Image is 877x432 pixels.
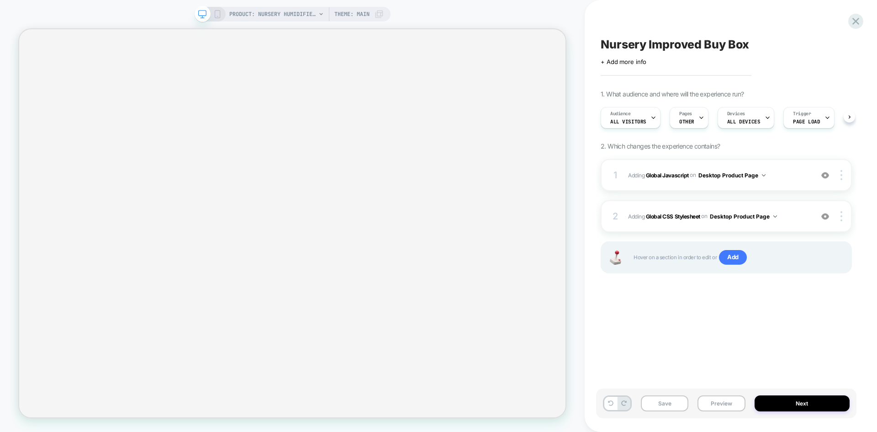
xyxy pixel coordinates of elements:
[840,170,842,180] img: close
[634,250,842,265] span: Hover on a section in order to edit or
[698,170,766,181] button: Desktop Product Page
[762,174,766,176] img: down arrow
[646,171,689,178] b: Global Javascript
[840,211,842,221] img: close
[606,251,624,265] img: Joystick
[727,118,760,125] span: ALL DEVICES
[610,118,646,125] span: All Visitors
[601,58,646,65] span: + Add more info
[628,170,808,181] span: Adding
[601,142,720,150] span: 2. Which changes the experience contains?
[710,211,777,222] button: Desktop Product Page
[679,111,692,117] span: Pages
[611,167,620,183] div: 1
[334,7,370,21] span: Theme: MAIN
[611,208,620,224] div: 2
[646,213,700,219] b: Global CSS Stylesheet
[821,171,829,179] img: crossed eye
[697,395,745,411] button: Preview
[727,111,745,117] span: Devices
[601,37,749,51] span: Nursery Improved Buy Box
[821,213,829,220] img: crossed eye
[610,111,631,117] span: Audience
[755,395,850,411] button: Next
[641,395,688,411] button: Save
[229,7,316,21] span: PRODUCT: Nursery Humidifier 2.0 [little dreams by canopy]
[793,111,811,117] span: Trigger
[690,170,696,180] span: on
[701,211,707,221] span: on
[719,250,747,265] span: Add
[773,215,777,218] img: down arrow
[601,90,744,98] span: 1. What audience and where will the experience run?
[628,211,808,222] span: Adding
[793,118,820,125] span: Page Load
[679,118,694,125] span: OTHER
